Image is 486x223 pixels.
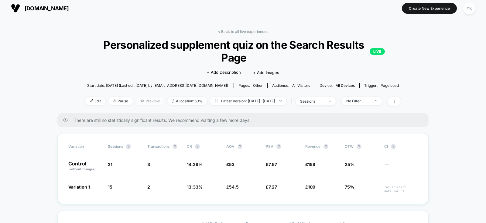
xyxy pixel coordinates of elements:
span: Edit [85,97,105,105]
span: 15 [108,184,112,189]
div: Trigger: [364,83,399,88]
span: | [289,97,296,106]
span: 21 [108,162,112,167]
span: 159 [308,162,315,167]
span: 14.29 % [187,162,203,167]
span: 54.5 [229,184,239,189]
span: £ [266,184,277,189]
span: Variation 1 [68,184,90,189]
button: ? [173,144,177,149]
span: --- [384,163,418,172]
span: + Add Images [253,70,279,75]
img: rebalance [172,99,174,103]
span: 53 [229,162,234,167]
span: 75% [345,184,354,189]
button: ? [276,144,281,149]
p: LIVE [370,48,385,55]
span: Allocation: 50% [167,97,207,105]
span: 3 [147,162,150,167]
button: [DOMAIN_NAME] [9,3,70,13]
span: + Add Description [207,69,241,76]
img: end [279,100,282,101]
span: AOV [226,144,234,149]
span: £ [305,184,315,189]
div: Pages: [238,83,263,88]
div: Audience: [272,83,310,88]
span: Transactions [147,144,169,149]
span: £ [305,162,315,167]
span: Device: [315,83,359,88]
div: YK [463,2,475,14]
span: Preview [136,97,164,105]
span: 7.57 [269,162,277,167]
span: £ [266,162,277,167]
img: calendar [215,99,218,102]
button: ? [357,144,361,149]
span: 25% [345,162,354,167]
span: CI [384,144,418,149]
span: 109 [308,184,315,189]
span: [DOMAIN_NAME] [25,5,69,12]
button: ? [391,144,396,149]
span: other [253,83,263,88]
span: all devices [336,83,355,88]
img: Visually logo [11,4,20,13]
span: Page Load [381,83,399,88]
span: Sessions [108,144,123,149]
span: PSV [266,144,273,149]
span: There are still no statistically significant results. We recommend waiting a few more days [74,118,416,123]
button: ? [323,144,328,149]
img: end [329,101,331,102]
div: sessions [300,99,324,104]
span: Pause [108,97,133,105]
span: 2 [147,184,150,189]
img: edit [90,99,93,102]
span: (without changes) [68,167,96,171]
span: Insufficient data for CI [384,185,418,193]
button: ? [195,144,200,149]
span: £ [226,184,239,189]
span: Start date: [DATE] (Last edit [DATE] by [EMAIL_ADDRESS][DATE][DOMAIN_NAME]) [87,83,228,88]
div: No Filter [346,99,371,103]
span: 7.27 [269,184,277,189]
span: OTW [345,144,378,149]
span: Personalized supplement quiz on the Search Results Page [101,38,385,64]
a: < Back to all live experiences [218,29,268,34]
span: All Visitors [292,83,310,88]
img: end [375,100,377,101]
span: Revenue [305,144,320,149]
span: Latest Version: [DATE] - [DATE] [210,97,286,105]
span: 13.33 % [187,184,203,189]
button: ? [238,144,242,149]
span: CR [187,144,192,149]
span: £ [226,162,234,167]
button: YK [461,2,477,15]
span: Variation [68,144,102,149]
p: Control [68,161,102,172]
button: Create New Experience [402,3,457,14]
button: ? [126,144,131,149]
img: end [113,99,116,102]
